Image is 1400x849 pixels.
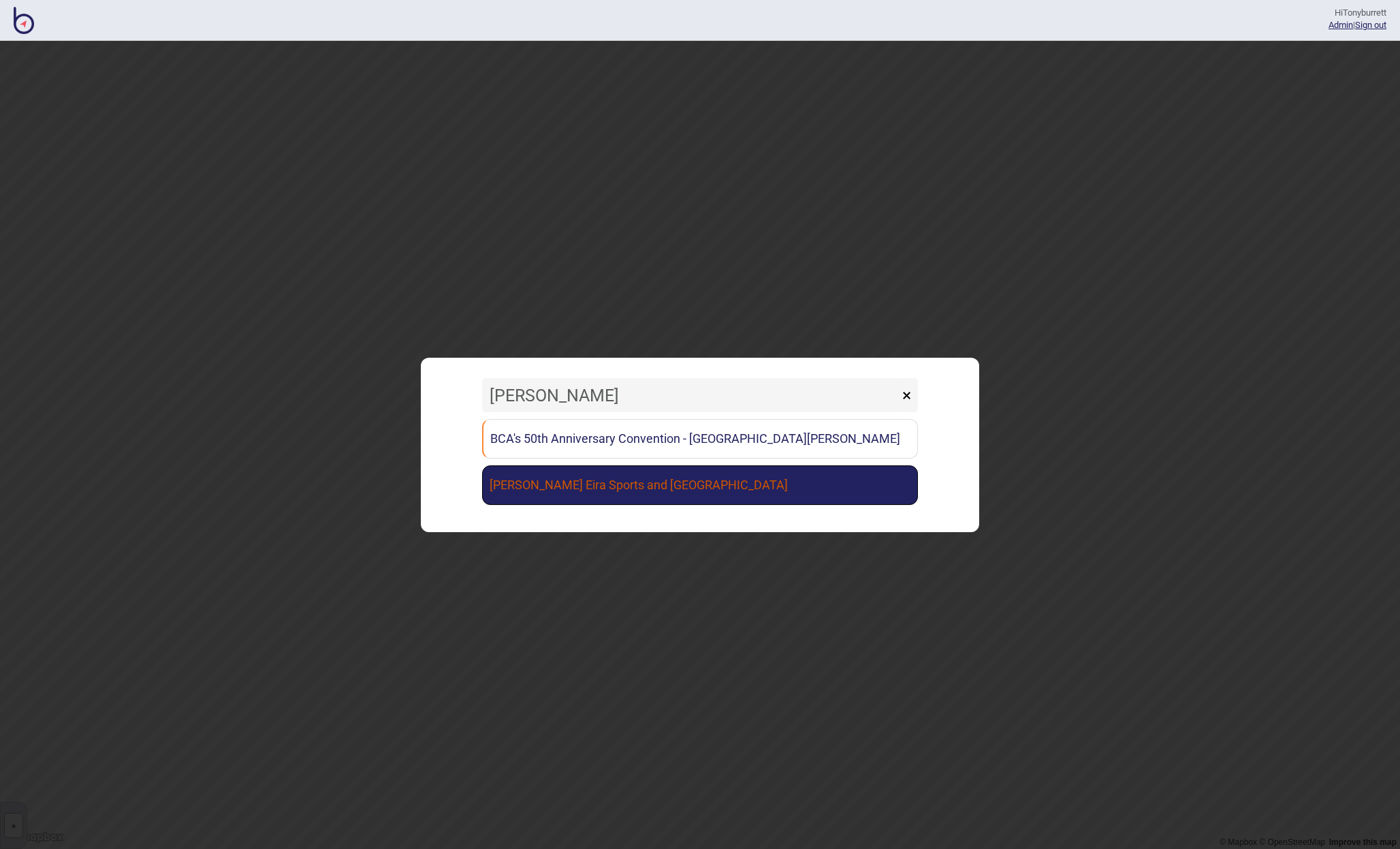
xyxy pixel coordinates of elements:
[482,378,899,412] input: Search locations by tag + name
[482,465,918,505] a: [PERSON_NAME] Eira Sports and [GEOGRAPHIC_DATA]
[1329,7,1386,19] div: Hi Tonyburrett
[1355,20,1386,30] button: Sign out
[895,378,918,412] button: ×
[1329,20,1353,30] a: Admin
[14,7,34,34] img: BindiMaps CMS
[1329,20,1355,30] span: |
[482,419,918,459] a: BCA's 50th Anniversary Convention - [GEOGRAPHIC_DATA][PERSON_NAME]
